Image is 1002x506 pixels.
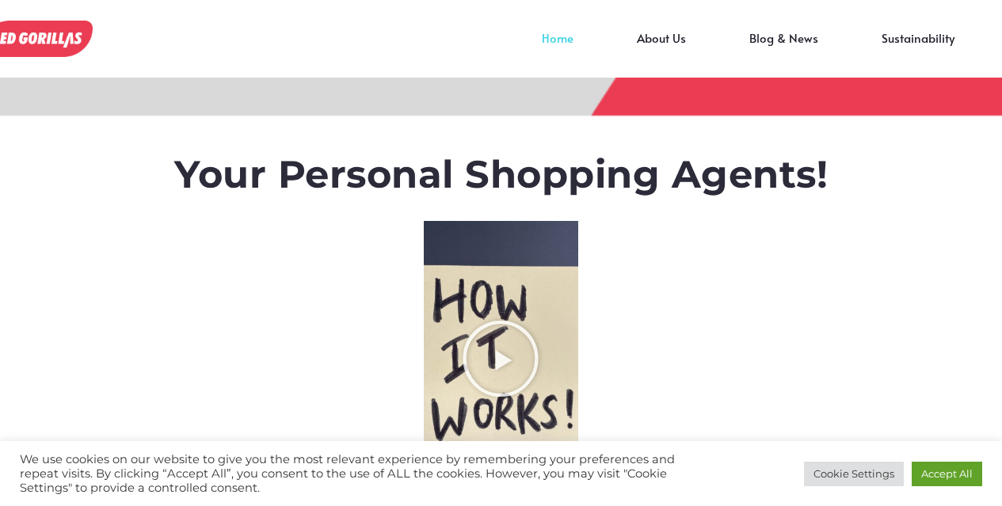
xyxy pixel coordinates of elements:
a: Accept All [912,462,982,486]
div: Play Video about RedGorillas How it Works [461,319,540,398]
div: We use cookies on our website to give you the most relevant experience by remembering your prefer... [20,452,694,495]
a: Cookie Settings [804,462,904,486]
h1: Your Personal Shopping Agents! [70,152,932,198]
a: About Us [605,38,718,62]
a: Home [510,38,605,62]
a: Blog & News [718,38,850,62]
a: Sustainability [850,38,986,62]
